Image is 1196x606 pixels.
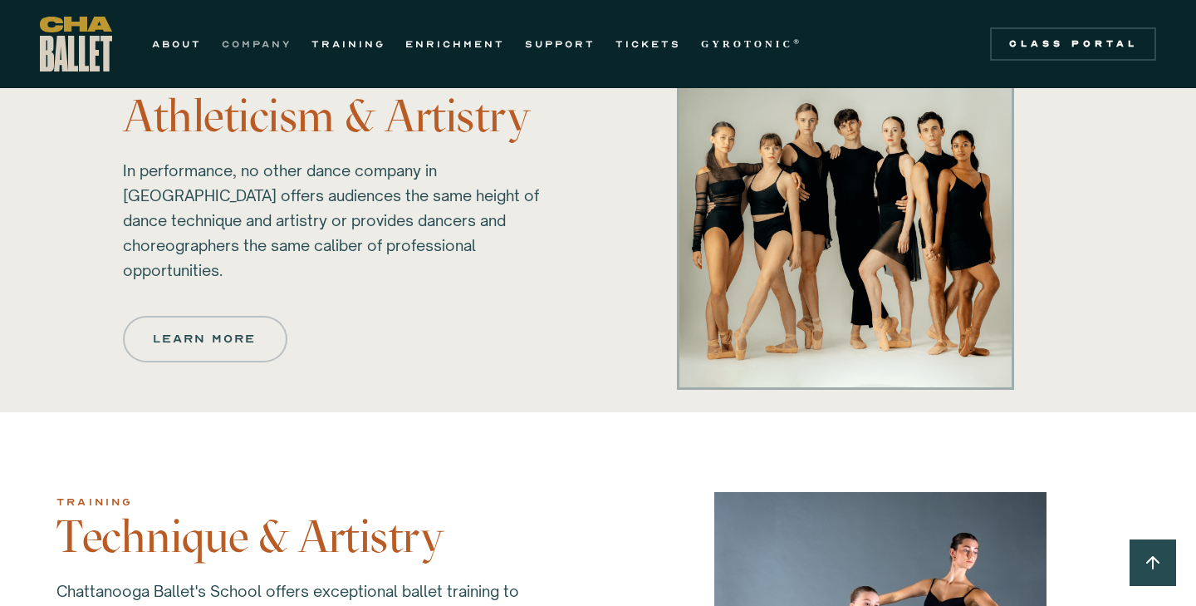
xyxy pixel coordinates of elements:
a: Learn more [123,316,287,362]
strong: GYROTONIC [701,38,793,50]
div: training [56,492,575,512]
a: ENRICHMENT [405,34,505,54]
a: home [40,17,112,71]
a: TICKETS [615,34,681,54]
a: GYROTONIC® [701,34,802,54]
a: Class Portal [990,27,1156,61]
h3: Technique & Artistry [56,512,575,562]
h4: Athleticism & Artistry [123,91,578,141]
sup: ® [793,37,802,46]
div: Learn more [154,329,256,349]
div: Class Portal [1000,37,1146,51]
a: COMPANY [222,34,292,54]
a: ABOUT [152,34,202,54]
a: TRAINING [311,34,385,54]
a: SUPPORT [525,34,596,54]
p: In performance, no other dance company in [GEOGRAPHIC_DATA] offers audiences the same height of d... [123,158,578,283]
